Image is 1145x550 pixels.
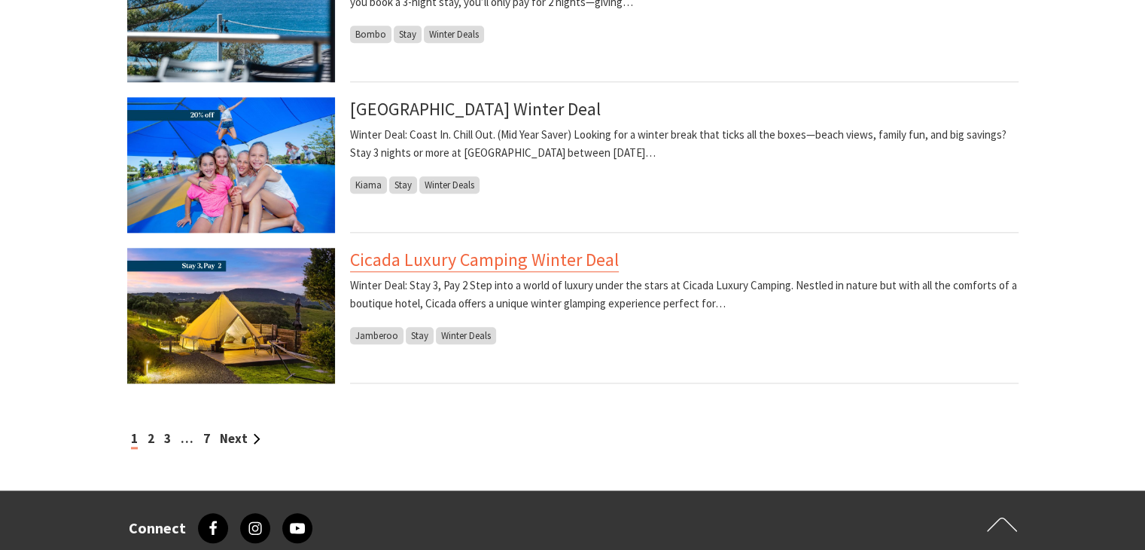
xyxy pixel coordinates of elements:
[203,430,210,447] a: 7
[436,327,496,344] span: Winter Deals
[350,327,403,344] span: Jamberoo
[164,430,171,447] a: 3
[389,176,417,194] span: Stay
[181,430,193,447] span: …
[406,327,434,344] span: Stay
[148,430,154,447] a: 2
[350,176,387,194] span: Kiama
[394,26,422,43] span: Stay
[129,519,186,537] h3: Connect
[424,26,484,43] span: Winter Deals
[350,277,1019,313] p: Winter Deal: Stay 3, Pay 2 Step into a world of luxury under the stars at Cicada Luxury Camping. ...
[350,248,619,272] a: Cicada Luxury Camping Winter Deal
[419,176,480,194] span: Winter Deals
[350,97,601,121] a: [GEOGRAPHIC_DATA] Winter Deal
[131,430,138,449] span: 1
[350,126,1019,162] p: Winter Deal: Coast In. Chill Out. (Mid Year Saver) Looking for a winter break that ticks all the ...
[220,430,260,447] a: Next
[350,26,391,43] span: Bombo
